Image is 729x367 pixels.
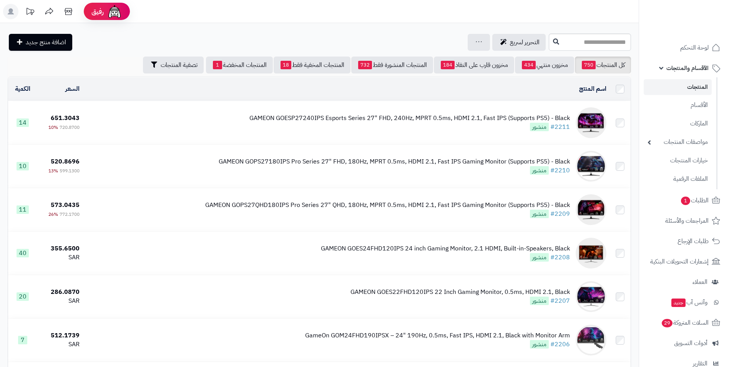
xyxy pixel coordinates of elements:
a: #2206 [550,340,570,349]
span: 7 [18,336,27,344]
span: تصفية المنتجات [161,60,198,70]
a: المنتجات المخفضة1 [206,57,273,73]
span: الأقسام والمنتجات [666,63,709,73]
span: 599.1300 [60,167,80,174]
a: مخزون منتهي434 [515,57,574,73]
span: 11 [17,205,29,214]
img: ai-face.png [107,4,122,19]
a: السلات المتروكة29 [644,314,724,332]
div: GAMEON GOPS27180IPS Pro Series 27" FHD, 180Hz, MPRT 0.5ms, HDMI 2.1, Fast IPS Gaming Monitor (Sup... [219,157,570,166]
div: SAR [41,253,80,262]
a: المنتجات المخفية فقط18 [274,57,350,73]
a: السعر [65,84,80,93]
span: 26% [48,211,58,218]
img: GAMEON GOES22FHD120IPS 22 Inch Gaming Monitor, 0.5ms, HDMI 2.1, Black [576,281,606,312]
span: 18 [281,61,291,69]
span: 184 [441,61,455,69]
span: 40 [17,249,29,257]
span: جديد [671,299,686,307]
span: 29 [662,319,673,327]
span: 1 [681,197,690,205]
span: منشور [530,123,549,131]
span: منشور [530,297,549,305]
span: 520.8696 [51,157,80,166]
a: طلبات الإرجاع [644,232,724,250]
a: #2208 [550,253,570,262]
div: 286.0870 [41,288,80,297]
a: #2209 [550,209,570,219]
span: إشعارات التحويلات البنكية [650,256,709,267]
a: المنتجات المنشورة فقط732 [351,57,433,73]
span: منشور [530,166,549,175]
a: التحرير لسريع [492,34,546,51]
a: #2207 [550,296,570,305]
a: لوحة التحكم [644,38,724,57]
a: #2210 [550,166,570,175]
div: GAMEON GOES24FHD120IPS 24 inch Gaming Monitor, 2.1 HDMI, Built-in-Speakers, Black [321,244,570,253]
span: 573.0435 [51,200,80,210]
a: وآتس آبجديد [644,293,724,312]
div: GameOn GOM24FHD190IPSX – 24" 190Hz, 0.5ms, Fast IPS, HDMI 2.1, Black with Monitor Arm [305,331,570,340]
span: 772.1700 [60,211,80,218]
span: لوحة التحكم [680,42,709,53]
span: المراجعات والأسئلة [665,215,709,226]
span: 20 [17,292,29,301]
a: إشعارات التحويلات البنكية [644,252,724,271]
span: العملاء [692,277,707,287]
span: السلات المتروكة [661,317,709,328]
a: خيارات المنتجات [644,152,712,169]
img: GAMEON GOPS27180IPS Pro Series 27" FHD, 180Hz, MPRT 0.5ms, HDMI 2.1, Fast IPS Gaming Monitor (Sup... [576,151,606,182]
span: وآتس آب [671,297,707,308]
div: 355.6500 [41,244,80,253]
div: GAMEON GOPS27QHD180IPS Pro Series 27" QHD, 180Hz, MPRT 0.5ms, HDMI 2.1, Fast IPS Gaming Monitor (... [205,201,570,210]
span: 651.3043 [51,113,80,123]
button: تصفية المنتجات [143,57,204,73]
a: مواصفات المنتجات [644,134,712,150]
span: 1 [213,61,222,69]
div: SAR [41,340,80,349]
div: 512.1739 [41,331,80,340]
span: 434 [522,61,536,69]
span: 720.8700 [60,124,80,131]
img: logo-2.png [677,21,722,37]
a: الأقسام [644,97,712,113]
img: GAMEON GOES24FHD120IPS 24 inch Gaming Monitor, 2.1 HDMI, Built-in-Speakers, Black [576,238,606,269]
a: أدوات التسويق [644,334,724,352]
span: 750 [582,61,596,69]
a: الكمية [15,84,30,93]
span: منشور [530,253,549,262]
span: التحرير لسريع [510,38,540,47]
span: 13% [48,167,58,174]
a: الطلبات1 [644,191,724,210]
img: GameOn GOM24FHD190IPSX – 24" 190Hz, 0.5ms, Fast IPS, HDMI 2.1, Black with Monitor Arm [576,325,606,355]
span: أدوات التسويق [674,338,707,349]
div: GAMEON GOESP27240IPS Esports Series 27" FHD, 240Hz, MPRT 0.5ms, HDMI 2.1, Fast IPS (Supports PS5)... [249,114,570,123]
span: 732 [358,61,372,69]
span: منشور [530,210,549,218]
span: 14 [17,118,29,127]
a: الملفات الرقمية [644,171,712,187]
a: كل المنتجات750 [575,57,631,73]
span: 10 [17,162,29,170]
a: المنتجات [644,79,712,95]
span: اضافة منتج جديد [26,38,66,47]
a: مخزون قارب على النفاذ184 [434,57,514,73]
span: طلبات الإرجاع [678,236,709,247]
a: المراجعات والأسئلة [644,212,724,230]
a: اسم المنتج [579,84,606,93]
a: الماركات [644,115,712,132]
a: تحديثات المنصة [20,4,40,21]
div: GAMEON GOES22FHD120IPS 22 Inch Gaming Monitor, 0.5ms, HDMI 2.1, Black [350,288,570,297]
span: رفيق [91,7,104,16]
span: 10% [48,124,58,131]
img: GAMEON GOESP27240IPS Esports Series 27" FHD, 240Hz, MPRT 0.5ms, HDMI 2.1, Fast IPS (Supports PS5)... [576,107,606,138]
span: الطلبات [680,195,709,206]
img: GAMEON GOPS27QHD180IPS Pro Series 27" QHD, 180Hz, MPRT 0.5ms, HDMI 2.1, Fast IPS Gaming Monitor (... [576,194,606,225]
span: منشور [530,340,549,349]
a: اضافة منتج جديد [9,34,72,51]
div: SAR [41,297,80,305]
a: العملاء [644,273,724,291]
a: #2211 [550,122,570,132]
